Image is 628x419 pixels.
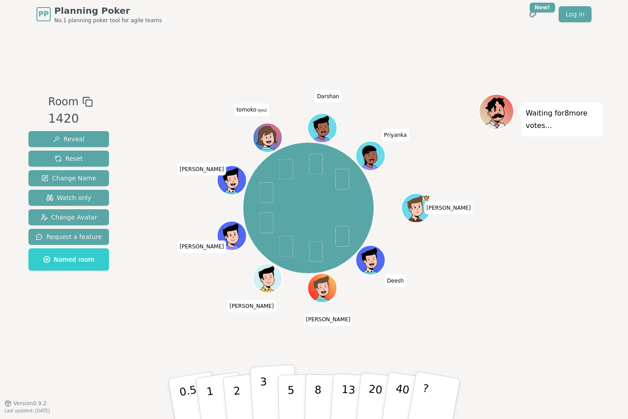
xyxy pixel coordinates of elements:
[559,6,592,22] a: Log in
[254,124,282,152] button: Click to change your avatar
[55,154,83,163] span: Reset
[48,110,93,128] div: 1420
[4,400,47,407] button: Version0.9.2
[315,90,342,103] span: Click to change your name
[54,17,162,24] span: No.1 planning poker tool for agile teams
[530,3,555,12] div: New!
[177,240,226,253] span: Click to change your name
[4,408,50,413] span: Last updated: [DATE]
[38,9,48,20] span: PP
[234,104,269,116] span: Click to change your name
[28,229,109,245] button: Request a feature
[423,194,431,202] span: Colin is the host
[54,4,162,17] span: Planning Poker
[526,107,599,132] p: Waiting for 8 more votes...
[28,190,109,206] button: Watch only
[177,163,226,176] span: Click to change your name
[28,131,109,147] button: Reveal
[43,255,94,264] span: Named room
[385,275,406,287] span: Click to change your name
[227,300,276,312] span: Click to change your name
[257,108,267,112] span: (you)
[28,209,109,225] button: Change Avatar
[48,94,78,110] span: Room
[53,135,85,144] span: Reveal
[28,170,109,186] button: Change Name
[41,174,96,183] span: Change Name
[382,129,409,141] span: Click to change your name
[40,213,97,222] span: Change Avatar
[36,4,162,24] a: PPPlanning PokerNo.1 planning poker tool for agile teams
[36,232,102,241] span: Request a feature
[304,313,353,326] span: Click to change your name
[46,193,92,202] span: Watch only
[28,248,109,271] button: Named room
[28,151,109,167] button: Reset
[424,202,473,214] span: Click to change your name
[525,6,541,22] button: New!
[13,400,47,407] span: Version 0.9.2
